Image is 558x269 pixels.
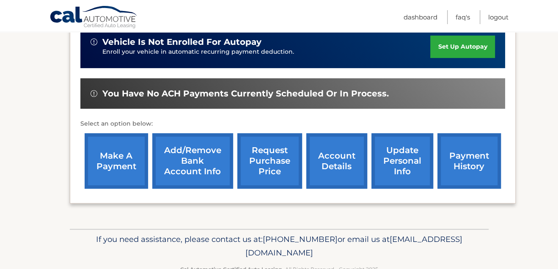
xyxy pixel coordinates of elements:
[91,38,97,45] img: alert-white.svg
[80,119,505,129] p: Select an option below:
[306,133,367,189] a: account details
[404,10,437,24] a: Dashboard
[91,90,97,97] img: alert-white.svg
[371,133,433,189] a: update personal info
[75,233,483,260] p: If you need assistance, please contact us at: or email us at
[237,133,302,189] a: request purchase price
[263,234,338,244] span: [PHONE_NUMBER]
[437,133,501,189] a: payment history
[430,36,495,58] a: set up autopay
[152,133,233,189] a: Add/Remove bank account info
[102,37,261,47] span: vehicle is not enrolled for autopay
[102,88,389,99] span: You have no ACH payments currently scheduled or in process.
[488,10,509,24] a: Logout
[102,47,431,57] p: Enroll your vehicle in automatic recurring payment deduction.
[456,10,470,24] a: FAQ's
[49,5,138,30] a: Cal Automotive
[85,133,148,189] a: make a payment
[245,234,462,258] span: [EMAIL_ADDRESS][DOMAIN_NAME]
